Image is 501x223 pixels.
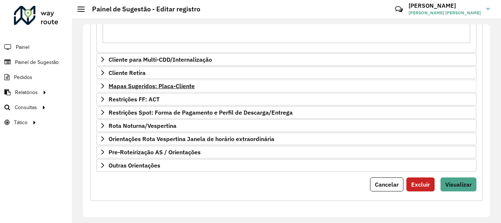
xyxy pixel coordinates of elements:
[14,73,32,81] span: Pedidos
[109,70,146,76] span: Cliente Retira
[96,80,476,92] a: Mapas Sugeridos: Placa-Cliente
[15,89,38,96] span: Relatórios
[406,177,435,191] button: Excluir
[85,5,200,13] h2: Painel de Sugestão - Editar registro
[109,162,160,168] span: Outras Orientações
[96,53,476,66] a: Cliente para Multi-CDD/Internalização
[375,181,399,188] span: Cancelar
[409,2,481,9] h3: [PERSON_NAME]
[109,136,274,142] span: Orientações Rota Vespertina Janela de horário extraordinária
[445,181,472,188] span: Visualizar
[14,119,28,126] span: Tático
[391,1,407,17] a: Contato Rápido
[109,57,212,62] span: Cliente para Multi-CDD/Internalização
[96,106,476,119] a: Restrições Spot: Forma de Pagamento e Perfil de Descarga/Entrega
[370,177,403,191] button: Cancelar
[109,109,293,115] span: Restrições Spot: Forma de Pagamento e Perfil de Descarga/Entrega
[411,181,430,188] span: Excluir
[109,149,201,155] span: Pre-Roteirização AS / Orientações
[109,83,195,89] span: Mapas Sugeridos: Placa-Cliente
[96,66,476,79] a: Cliente Retira
[15,58,59,66] span: Painel de Sugestão
[96,119,476,132] a: Rota Noturna/Vespertina
[109,96,160,102] span: Restrições FF: ACT
[109,123,176,129] span: Rota Noturna/Vespertina
[440,177,476,191] button: Visualizar
[16,43,29,51] span: Painel
[96,133,476,145] a: Orientações Rota Vespertina Janela de horário extraordinária
[15,104,37,111] span: Consultas
[409,10,481,16] span: [PERSON_NAME] [PERSON_NAME]
[96,159,476,172] a: Outras Orientações
[96,93,476,105] a: Restrições FF: ACT
[96,146,476,158] a: Pre-Roteirização AS / Orientações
